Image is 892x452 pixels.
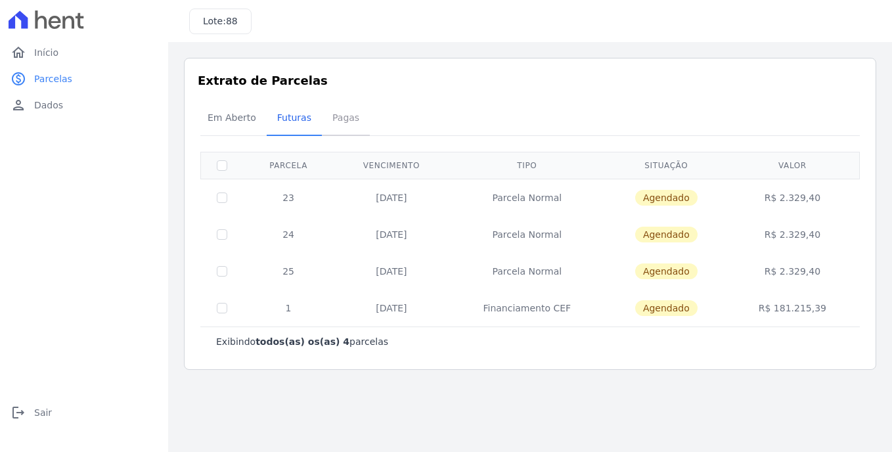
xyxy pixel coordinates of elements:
[5,66,163,92] a: paidParcelas
[324,104,367,131] span: Pagas
[635,190,698,206] span: Agendado
[34,72,72,85] span: Parcelas
[11,97,26,113] i: person
[243,152,334,179] th: Parcela
[635,300,698,316] span: Agendado
[267,102,322,136] a: Futuras
[216,335,388,348] p: Exibindo parcelas
[203,14,238,28] h3: Lote:
[5,399,163,426] a: logoutSair
[269,104,319,131] span: Futuras
[449,179,605,216] td: Parcela Normal
[197,102,267,136] a: Em Aberto
[11,71,26,87] i: paid
[11,405,26,420] i: logout
[243,253,334,290] td: 25
[334,216,449,253] td: [DATE]
[322,102,370,136] a: Pagas
[449,290,605,327] td: Financiamento CEF
[34,406,52,419] span: Sair
[728,253,858,290] td: R$ 2.329,40
[5,92,163,118] a: personDados
[198,72,862,89] h3: Extrato de Parcelas
[334,253,449,290] td: [DATE]
[605,152,728,179] th: Situação
[728,179,858,216] td: R$ 2.329,40
[728,152,858,179] th: Valor
[635,227,698,242] span: Agendado
[243,179,334,216] td: 23
[449,253,605,290] td: Parcela Normal
[334,290,449,327] td: [DATE]
[226,16,238,26] span: 88
[728,290,858,327] td: R$ 181.215,39
[200,104,264,131] span: Em Aberto
[334,179,449,216] td: [DATE]
[243,290,334,327] td: 1
[256,336,349,347] b: todos(as) os(as) 4
[449,216,605,253] td: Parcela Normal
[11,45,26,60] i: home
[728,216,858,253] td: R$ 2.329,40
[5,39,163,66] a: homeInício
[34,99,63,112] span: Dados
[635,263,698,279] span: Agendado
[243,216,334,253] td: 24
[449,152,605,179] th: Tipo
[334,152,449,179] th: Vencimento
[34,46,58,59] span: Início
